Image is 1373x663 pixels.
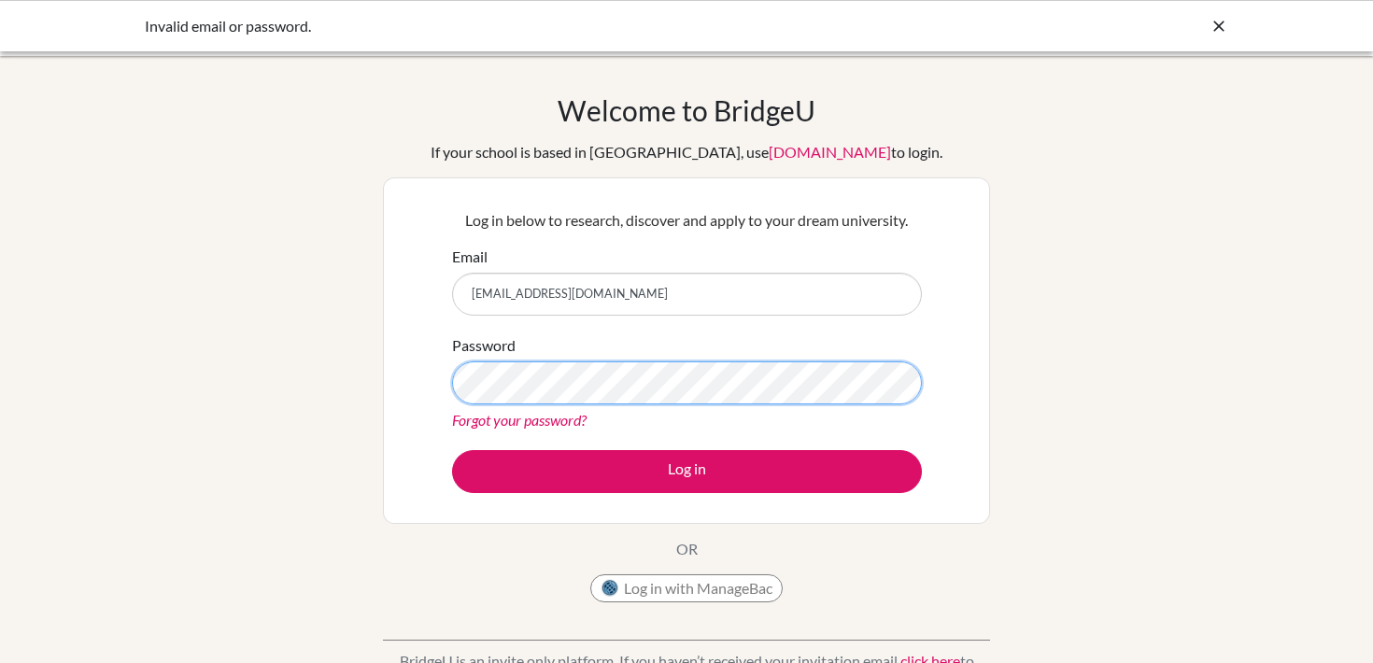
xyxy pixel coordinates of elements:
div: If your school is based in [GEOGRAPHIC_DATA], use to login. [431,141,942,163]
label: Password [452,334,516,357]
button: Log in [452,450,922,493]
a: [DOMAIN_NAME] [769,143,891,161]
label: Email [452,246,488,268]
div: Invalid email or password. [145,15,948,37]
h1: Welcome to BridgeU [558,93,815,127]
p: Log in below to research, discover and apply to your dream university. [452,209,922,232]
a: Forgot your password? [452,411,587,429]
button: Log in with ManageBac [590,574,783,602]
p: OR [676,538,698,560]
